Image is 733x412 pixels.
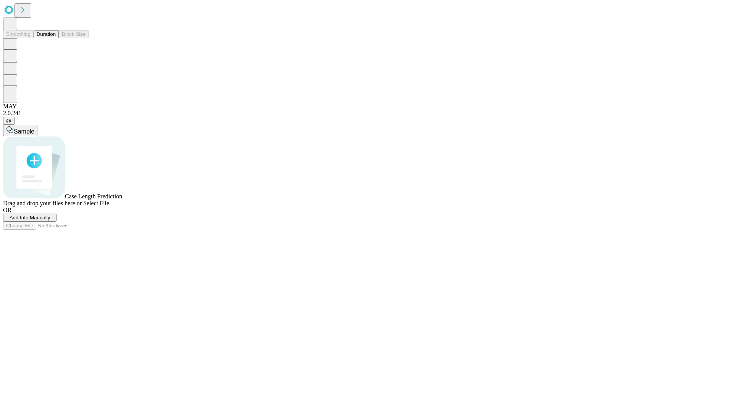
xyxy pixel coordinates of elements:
[3,117,15,125] button: @
[14,128,34,135] span: Sample
[10,215,50,220] span: Add Info Manually
[3,103,730,110] div: MAY
[3,125,37,136] button: Sample
[3,207,11,213] span: OR
[3,214,57,222] button: Add Info Manually
[6,118,11,124] span: @
[3,200,82,206] span: Drag and drop your files here or
[3,30,34,38] button: Smoothing
[59,30,89,38] button: Block Size
[3,110,730,117] div: 2.0.241
[34,30,59,38] button: Duration
[65,193,122,200] span: Case Length Prediction
[83,200,109,206] span: Select File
